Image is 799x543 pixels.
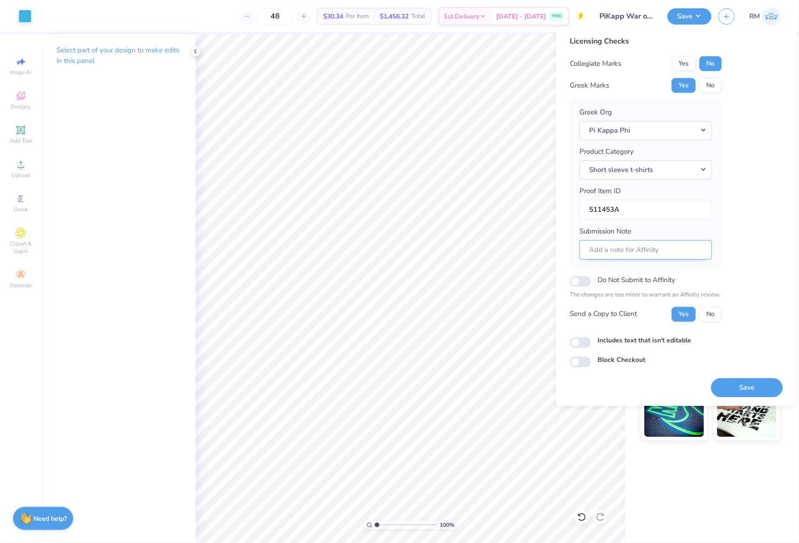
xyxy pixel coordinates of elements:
[346,12,369,21] span: Per Item
[34,514,67,523] strong: Need help?
[57,45,181,66] p: Select part of your design to make edits in this panel
[570,80,609,91] div: Greek Marks
[579,107,612,118] label: Greek Org
[12,171,30,179] span: Upload
[496,12,546,21] span: [DATE] - [DATE]
[579,240,712,260] input: Add a note for Affinity
[411,12,425,21] span: Total
[579,146,634,157] label: Product Category
[570,290,722,300] p: The changes are too minor to warrant an Affinity review.
[380,12,409,21] span: $1,456.32
[257,8,293,25] input: – –
[672,307,696,322] button: Yes
[711,378,783,397] button: Save
[672,56,696,71] button: Yes
[598,274,675,286] label: Do Not Submit to Affinity
[592,7,661,25] input: Untitled Design
[749,7,780,25] a: RM
[440,521,454,529] span: 100 %
[570,36,722,47] div: Licensing Checks
[717,391,777,437] img: Water based Ink
[5,240,37,255] span: Clipart & logos
[323,12,343,21] span: $30.34
[598,355,645,365] label: Block Checkout
[749,11,760,22] span: RM
[672,78,696,93] button: Yes
[699,307,722,322] button: No
[579,186,621,196] label: Proof Item ID
[10,69,32,76] span: Image AI
[10,137,32,145] span: Add Text
[699,78,722,93] button: No
[598,335,691,345] label: Includes text that isn't editable
[14,206,28,213] span: Greek
[579,160,712,179] button: Short sleeve t-shirts
[10,282,32,289] span: Decorate
[579,121,712,140] button: Pi Kappa Phi
[667,8,711,25] button: Save
[552,13,561,19] span: FREE
[762,7,780,25] img: Ronald Manipon
[444,12,479,21] span: Est. Delivery
[699,56,722,71] button: No
[570,58,621,69] div: Collegiate Marks
[579,226,631,237] label: Submission Note
[644,391,704,437] img: Glow in the Dark Ink
[570,309,637,320] div: Send a Copy to Client
[11,103,31,110] span: Designs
